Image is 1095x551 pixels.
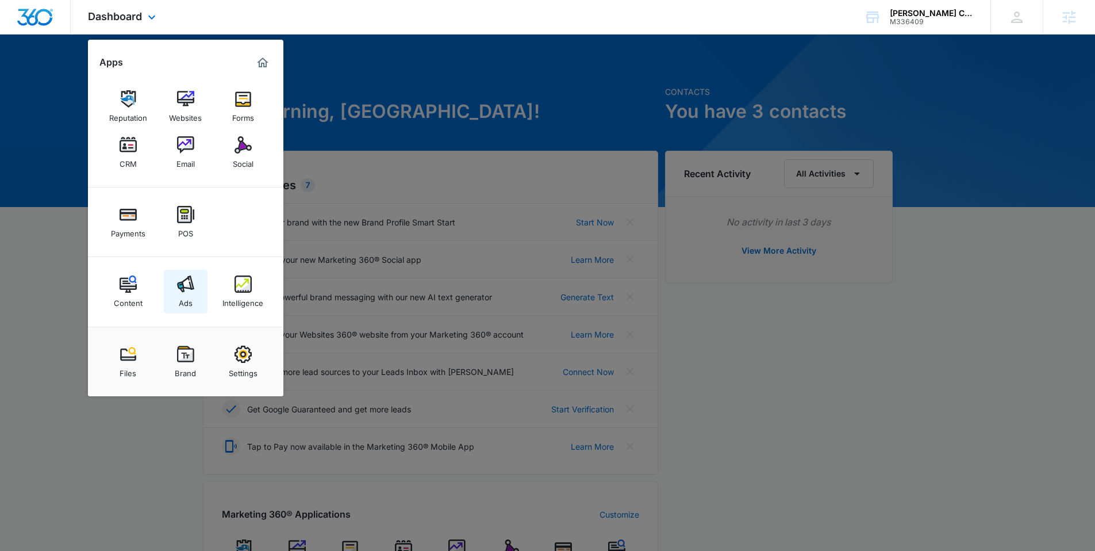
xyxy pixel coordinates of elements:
div: Domain: [DOMAIN_NAME] [30,30,126,39]
a: Reputation [106,85,150,128]
a: POS [164,200,208,244]
div: v 4.0.25 [32,18,56,28]
div: Intelligence [222,293,263,308]
img: logo_orange.svg [18,18,28,28]
a: CRM [106,131,150,174]
div: Payments [111,223,145,238]
div: Email [176,154,195,169]
div: account name [890,9,974,18]
div: Reputation [109,108,147,123]
a: Forms [221,85,265,128]
span: Dashboard [88,10,142,22]
div: Social [233,154,253,169]
a: Marketing 360® Dashboard [253,53,272,72]
div: Ads [179,293,193,308]
a: Files [106,340,150,384]
div: Websites [169,108,202,123]
div: CRM [120,154,137,169]
div: Forms [232,108,254,123]
a: Social [221,131,265,174]
a: Brand [164,340,208,384]
a: Ads [164,270,208,313]
a: Websites [164,85,208,128]
img: website_grey.svg [18,30,28,39]
div: Brand [175,363,196,378]
a: Intelligence [221,270,265,313]
a: Settings [221,340,265,384]
div: Content [114,293,143,308]
h2: Apps [99,57,123,68]
div: Settings [229,363,258,378]
div: Keywords by Traffic [127,68,194,75]
div: POS [178,223,193,238]
img: tab_keywords_by_traffic_grey.svg [114,67,124,76]
div: account id [890,18,974,26]
img: tab_domain_overview_orange.svg [31,67,40,76]
a: Payments [106,200,150,244]
div: Files [120,363,136,378]
div: Domain Overview [44,68,103,75]
a: Content [106,270,150,313]
a: Email [164,131,208,174]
